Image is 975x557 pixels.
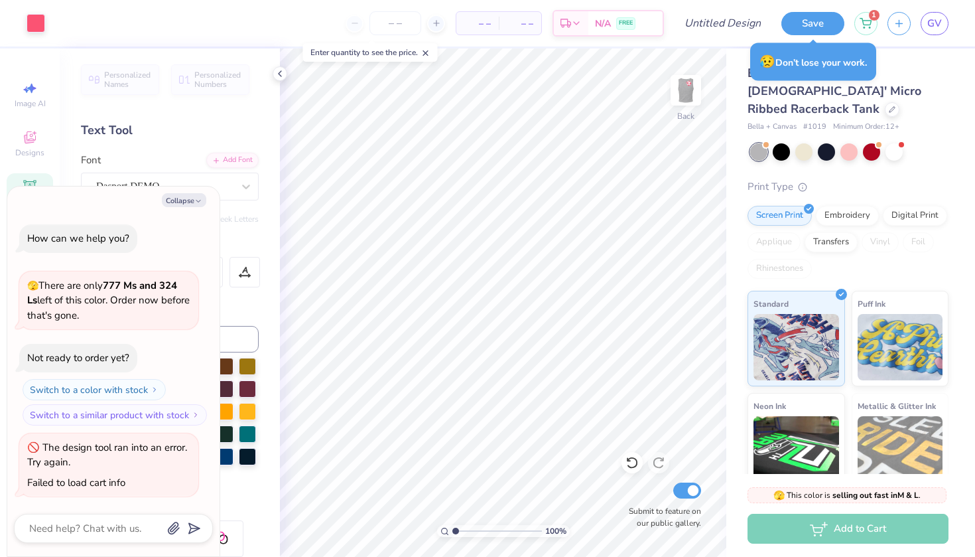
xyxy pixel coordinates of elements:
[832,490,919,501] strong: selling out fast in M & L
[15,98,46,109] span: Image AI
[27,441,187,469] div: The design tool ran into an error. Try again.
[369,11,421,35] input: – –
[869,10,879,21] span: 1
[23,404,207,426] button: Switch to a similar product with stock
[27,279,38,292] span: 🫣
[747,65,921,117] span: Bella + Canvas [DEMOGRAPHIC_DATA]' Micro Ribbed Racerback Tank
[858,399,936,413] span: Metallic & Glitter Ink
[753,399,786,413] span: Neon Ink
[27,232,129,245] div: How can we help you?
[805,232,858,252] div: Transfers
[753,416,839,483] img: Neon Ink
[15,147,44,158] span: Designs
[192,411,200,419] img: Switch to a similar product with stock
[781,12,844,35] button: Save
[27,351,129,364] div: Not ready to order yet?
[773,489,921,501] span: This color is .
[81,153,101,168] label: Font
[927,16,942,31] span: GV
[858,297,885,311] span: Puff Ink
[464,17,491,31] span: – –
[621,505,701,529] label: Submit to feature on our public gallery.
[27,476,125,489] div: Failed to load cart info
[507,17,533,31] span: – –
[747,259,812,279] div: Rhinestones
[747,206,812,226] div: Screen Print
[903,232,934,252] div: Foil
[194,70,241,89] span: Personalized Numbers
[862,232,899,252] div: Vinyl
[753,297,789,311] span: Standard
[674,10,771,37] input: Untitled Design
[747,121,797,133] span: Bella + Canvas
[673,77,699,104] img: Back
[753,314,839,380] img: Standard
[677,110,694,122] div: Back
[750,43,876,81] div: Don’t lose your work.
[803,121,826,133] span: # 1019
[303,43,438,62] div: Enter quantity to see the price.
[858,416,943,483] img: Metallic & Glitter Ink
[759,53,775,70] span: 😥
[921,12,948,35] a: GV
[81,121,259,139] div: Text Tool
[747,179,948,195] div: Print Type
[151,386,159,394] img: Switch to a color with stock
[858,314,943,380] img: Puff Ink
[104,70,151,89] span: Personalized Names
[545,525,566,537] span: 100 %
[27,279,190,322] span: There are only left of this color. Order now before that's gone.
[747,232,801,252] div: Applique
[206,153,259,168] div: Add Font
[619,19,633,28] span: FREE
[773,489,785,502] span: 🫣
[595,17,611,31] span: N/A
[883,206,947,226] div: Digital Print
[816,206,879,226] div: Embroidery
[162,193,206,207] button: Collapse
[833,121,899,133] span: Minimum Order: 12 +
[23,379,166,400] button: Switch to a color with stock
